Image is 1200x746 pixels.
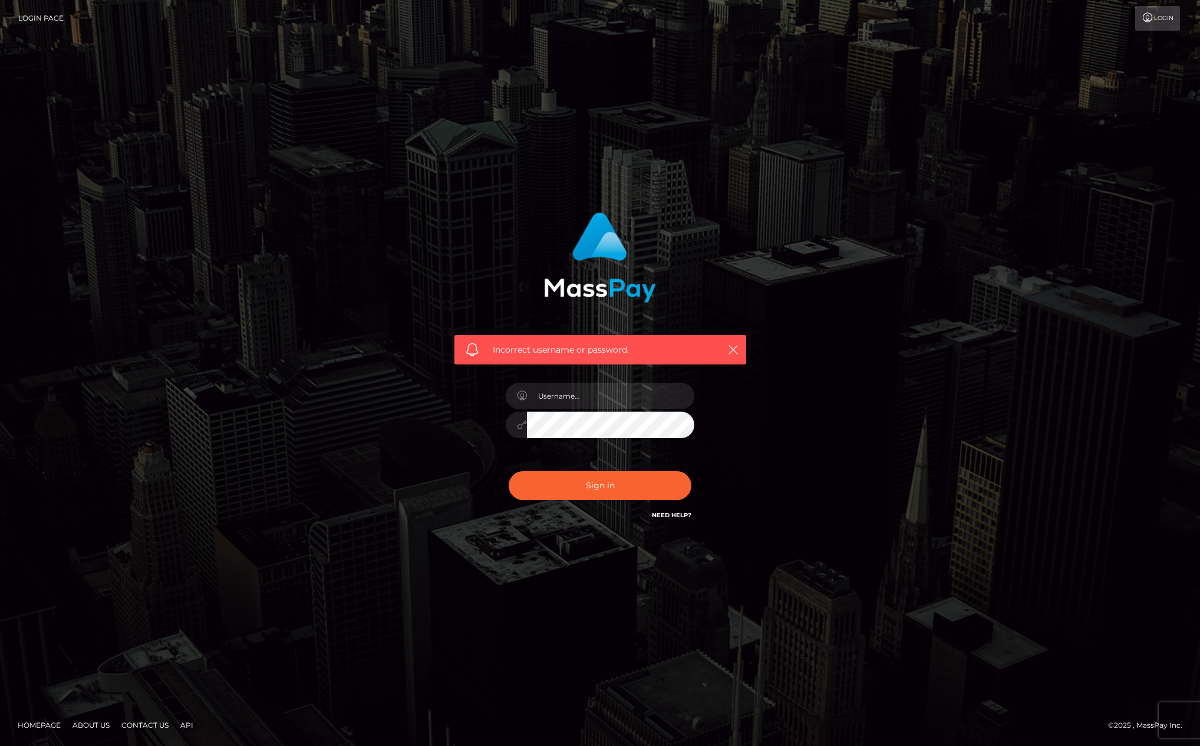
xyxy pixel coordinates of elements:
[13,716,65,734] a: Homepage
[509,471,691,500] button: Sign in
[1135,6,1180,31] a: Login
[176,716,198,734] a: API
[117,716,173,734] a: Contact Us
[493,344,708,356] span: Incorrect username or password.
[18,6,64,31] a: Login Page
[1108,719,1191,732] div: © 2025 , MassPay Inc.
[652,511,691,519] a: Need Help?
[527,383,694,409] input: Username...
[68,716,114,734] a: About Us
[544,212,656,303] img: MassPay Login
